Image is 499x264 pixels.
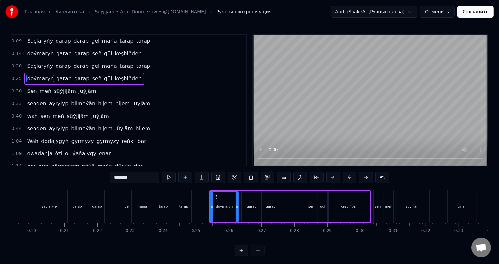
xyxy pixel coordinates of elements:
[179,204,188,209] div: tarap
[136,62,151,70] span: tarap
[115,125,134,132] span: jüýjäm
[5,5,18,18] img: youka
[406,204,420,209] div: süýjijäm
[91,62,100,70] span: gel
[91,75,102,82] span: seň
[389,228,397,234] div: 0:31
[73,62,90,70] span: darap
[26,150,53,157] span: owadanja
[356,228,365,234] div: 0:30
[454,228,463,234] div: 0:33
[457,6,494,18] button: Сохранить
[74,50,90,57] span: garap
[133,162,143,170] span: dar
[55,9,84,15] a: Библиотека
[114,162,132,170] span: dünýe
[192,228,200,234] div: 0:25
[216,9,272,15] span: Ручная синхронизация
[26,75,54,82] span: doýmaryn
[341,204,357,209] div: keşbiňden
[52,112,65,120] span: meň
[11,150,22,157] span: 1:09
[91,37,100,45] span: gel
[50,162,79,170] span: görmesem
[54,150,63,157] span: özi
[92,204,102,209] div: darap
[11,63,22,69] span: 0:20
[385,204,392,209] div: meň
[64,150,70,157] span: ol
[25,9,272,15] nav: breadcrumb
[26,137,39,145] span: Wah
[126,228,135,234] div: 0:23
[11,113,22,119] span: 0:40
[115,100,130,107] span: hijem
[266,204,276,209] div: garap
[375,204,381,209] div: Sen
[136,37,151,45] span: tarap
[26,100,47,107] span: senden
[66,112,89,120] span: süýjijäm
[78,87,97,95] span: jüýjäm
[471,238,491,257] div: Открытый чат
[11,50,22,57] span: 0:14
[159,228,168,234] div: 0:24
[102,37,118,45] span: maňa
[102,62,118,70] span: maňa
[40,112,50,120] span: sen
[39,87,52,95] span: meň
[135,125,151,132] span: hijem
[38,162,49,170] span: gün
[26,62,54,70] span: Saçlaryňy
[73,37,90,45] span: darap
[71,137,95,145] span: gyrmyzy
[70,125,96,132] span: bilmeýän
[137,137,147,145] span: bar
[97,162,113,170] span: maňa
[457,204,468,209] div: jüýjäm
[121,137,135,145] span: reňki
[11,138,22,145] span: 1:04
[11,100,22,107] span: 0:33
[72,150,97,157] span: ýaňajygy
[132,100,151,107] span: jüýjäm
[55,37,72,45] span: darap
[125,204,129,209] div: gel
[95,9,206,15] a: Süýjijäm • Azat Dönmezow • @[DOMAIN_NAME]
[323,228,332,234] div: 0:29
[420,6,455,18] button: Отменить
[56,50,72,57] span: garap
[26,50,54,57] span: doýmaryn
[93,228,102,234] div: 0:22
[114,50,143,57] span: keşbiňden
[26,162,36,170] span: her
[290,228,299,234] div: 0:28
[216,204,233,209] div: doýmaryn
[103,50,113,57] span: gül
[55,62,72,70] span: darap
[26,125,47,132] span: senden
[97,125,113,132] span: hijem
[74,75,90,82] span: garap
[247,204,257,209] div: garap
[119,62,134,70] span: tarap
[114,75,143,82] span: keşbiňden
[60,228,69,234] div: 0:21
[96,137,120,145] span: gyrmyzy
[487,228,496,234] div: 0:34
[26,112,38,120] span: wah
[26,87,37,95] span: Sen
[320,204,325,209] div: gül
[81,162,95,170] span: göýä
[25,9,45,15] a: Главная
[11,38,22,44] span: 0:09
[98,150,111,157] span: enar
[41,204,57,209] div: Saçlaryňy
[119,37,134,45] span: tarap
[27,228,36,234] div: 0:20
[48,100,69,107] span: aýrylyp
[56,75,72,82] span: garap
[91,112,110,120] span: jüýjäm
[91,50,102,57] span: seň
[421,228,430,234] div: 0:32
